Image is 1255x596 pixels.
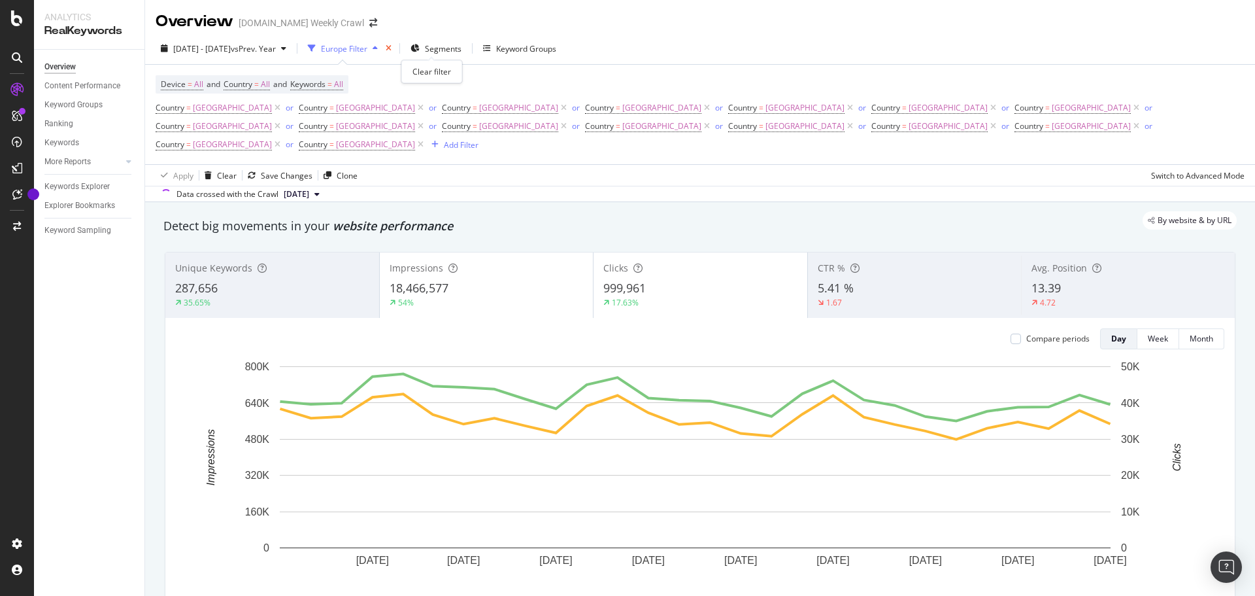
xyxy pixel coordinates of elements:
text: [DATE] [539,555,572,566]
button: or [1145,120,1152,132]
a: Ranking [44,117,135,131]
span: [GEOGRAPHIC_DATA] [909,117,988,135]
button: Clone [318,165,358,186]
span: = [327,79,332,90]
button: or [715,120,723,132]
span: [GEOGRAPHIC_DATA] [193,135,272,154]
button: Save Changes [243,165,312,186]
span: = [902,102,907,113]
button: [DATE] - [DATE]vsPrev. Year [156,38,292,59]
span: Country [871,120,900,131]
span: All [194,75,203,94]
div: Switch to Advanced Mode [1151,170,1245,181]
span: Country [299,102,327,113]
button: Day [1100,328,1137,349]
button: or [429,101,437,114]
span: Country [224,79,252,90]
div: or [286,139,293,150]
span: Country [299,120,327,131]
a: Content Performance [44,79,135,93]
span: = [329,139,334,150]
span: = [473,102,477,113]
span: = [186,139,191,150]
button: Keyword Groups [478,38,561,59]
text: [DATE] [632,555,665,566]
span: = [188,79,192,90]
span: [GEOGRAPHIC_DATA] [479,99,558,117]
span: = [186,120,191,131]
button: Segments [405,38,467,59]
text: 30K [1121,434,1140,445]
div: Apply [173,170,193,181]
span: = [186,102,191,113]
div: or [715,120,723,131]
text: 800K [245,361,270,372]
div: or [572,120,580,131]
svg: A chart. [176,360,1214,587]
a: Keywords [44,136,135,150]
div: Add Filter [444,139,478,150]
div: or [715,102,723,113]
text: 0 [263,542,269,553]
div: times [383,42,394,55]
div: Clone [337,170,358,181]
div: Keyword Groups [44,98,103,112]
div: or [1001,102,1009,113]
div: Day [1111,333,1126,344]
span: [GEOGRAPHIC_DATA] [622,117,701,135]
span: and [207,79,220,90]
span: All [334,75,343,94]
span: = [329,102,334,113]
span: = [902,120,907,131]
span: and [273,79,287,90]
span: Segments [425,43,461,54]
button: or [572,120,580,132]
div: Open Intercom Messenger [1211,552,1242,583]
div: [DOMAIN_NAME] Weekly Crawl [239,16,364,29]
div: or [1145,102,1152,113]
button: Week [1137,328,1179,349]
div: or [286,102,293,113]
div: Keywords Explorer [44,180,110,194]
div: Ranking [44,117,73,131]
div: Clear filter [401,60,462,83]
span: Country [585,120,614,131]
span: = [759,102,763,113]
span: Country [442,120,471,131]
div: RealKeywords [44,24,134,39]
div: or [1145,120,1152,131]
span: [GEOGRAPHIC_DATA] [765,117,845,135]
span: [GEOGRAPHIC_DATA] [336,135,415,154]
span: Country [156,139,184,150]
div: legacy label [1143,211,1237,230]
button: Add Filter [426,137,478,152]
span: 13.39 [1031,280,1061,296]
div: Keyword Groups [496,43,556,54]
span: Country [1014,102,1043,113]
span: [GEOGRAPHIC_DATA] [193,99,272,117]
button: or [1001,101,1009,114]
span: = [616,120,620,131]
span: Country [299,139,327,150]
span: [GEOGRAPHIC_DATA] [479,117,558,135]
div: or [572,102,580,113]
div: or [429,102,437,113]
span: Country [728,120,757,131]
span: Device [161,79,186,90]
div: arrow-right-arrow-left [369,18,377,27]
span: Country [442,102,471,113]
button: or [286,120,293,132]
button: [DATE] [278,186,325,202]
a: Keywords Explorer [44,180,135,194]
span: Unique Keywords [175,262,252,274]
span: CTR % [818,262,845,274]
text: 480K [245,434,270,445]
button: or [1001,120,1009,132]
span: Country [1014,120,1043,131]
div: Explorer Bookmarks [44,199,115,213]
div: or [286,120,293,131]
div: Keywords [44,136,79,150]
div: 4.72 [1040,297,1056,308]
span: Keywords [290,79,326,90]
text: 50K [1121,361,1140,372]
